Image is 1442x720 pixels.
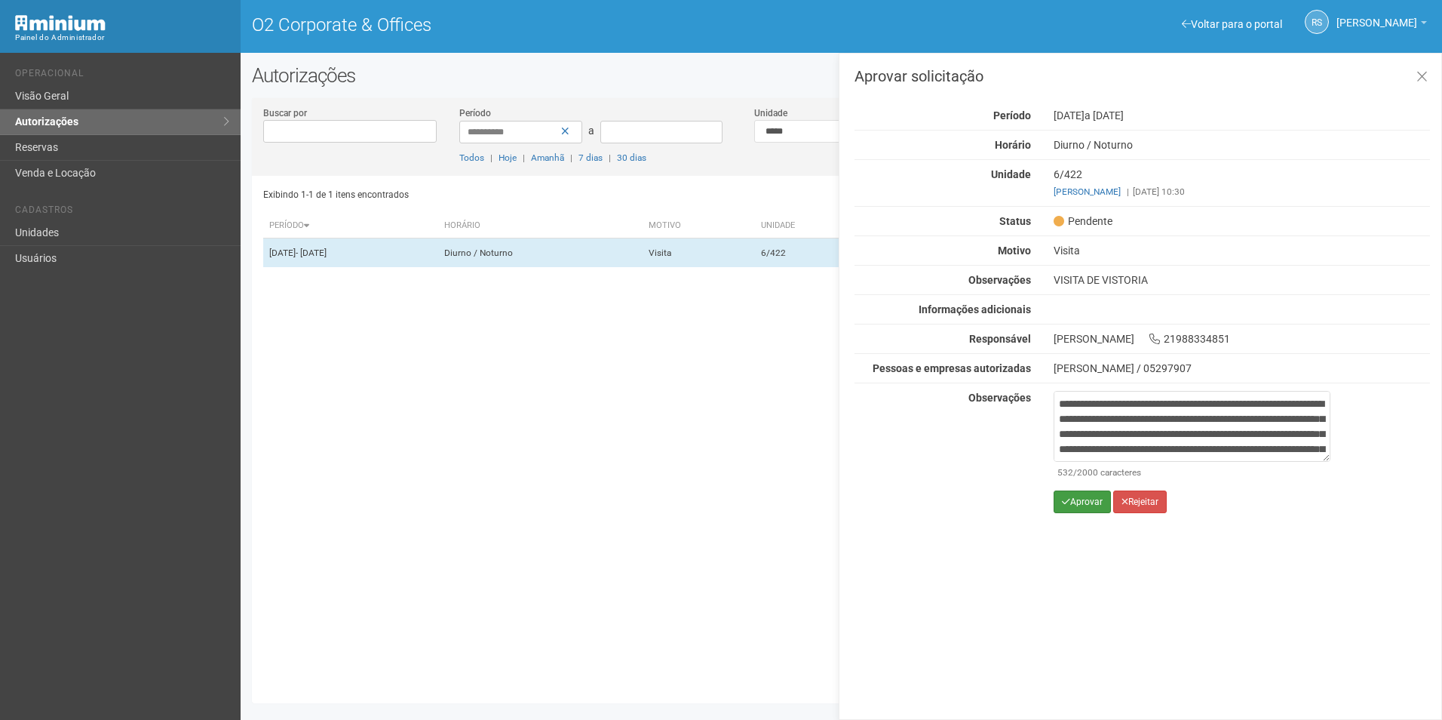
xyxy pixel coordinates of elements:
[1085,109,1124,122] span: a [DATE]
[15,15,106,31] img: Minium
[617,152,646,163] a: 30 dias
[995,139,1031,151] strong: Horário
[438,214,643,238] th: Horário
[570,152,572,163] span: |
[588,125,594,137] span: a
[1042,244,1441,257] div: Visita
[991,168,1031,180] strong: Unidade
[993,109,1031,122] strong: Período
[490,152,492,163] span: |
[1054,491,1111,513] button: Aprovar
[1054,362,1430,375] div: [PERSON_NAME] / 05297907
[968,274,1031,286] strong: Observações
[1407,61,1437,94] a: Fechar
[1113,491,1167,513] button: Rejeitar
[459,106,491,120] label: Período
[1042,273,1441,287] div: VISITA DE VISTORIA
[15,205,229,220] li: Cadastros
[252,15,830,35] h1: O2 Corporate & Offices
[1054,186,1121,197] a: [PERSON_NAME]
[1127,186,1129,197] span: |
[999,215,1031,227] strong: Status
[438,238,643,268] td: Diurno / Noturno
[1054,185,1430,198] div: [DATE] 10:30
[1305,10,1329,34] a: RS
[296,248,327,258] span: - [DATE]
[1182,18,1282,30] a: Voltar para o portal
[1336,19,1427,31] a: [PERSON_NAME]
[523,152,525,163] span: |
[755,238,871,268] td: 6/422
[854,69,1430,84] h3: Aprovar solicitação
[609,152,611,163] span: |
[263,183,836,206] div: Exibindo 1-1 de 1 itens encontrados
[969,333,1031,345] strong: Responsável
[919,303,1031,315] strong: Informações adicionais
[968,392,1031,404] strong: Observações
[1057,466,1327,479] div: /2000 caracteres
[252,64,1431,87] h2: Autorizações
[998,245,1031,257] strong: Motivo
[755,214,871,238] th: Unidade
[643,214,755,238] th: Motivo
[1042,109,1441,122] div: [DATE]
[1042,332,1441,346] div: [PERSON_NAME] 21988334851
[1336,2,1417,29] span: Rayssa Soares Ribeiro
[263,238,439,268] td: [DATE]
[15,31,229,45] div: Painel do Administrador
[754,106,787,120] label: Unidade
[1057,467,1073,478] span: 532
[499,152,517,163] a: Hoje
[1042,168,1441,198] div: 6/422
[873,362,1031,374] strong: Pessoas e empresas autorizadas
[643,238,755,268] td: Visita
[459,152,484,163] a: Todos
[15,68,229,84] li: Operacional
[1042,138,1441,152] div: Diurno / Noturno
[263,214,439,238] th: Período
[1054,214,1112,228] span: Pendente
[531,152,564,163] a: Amanhã
[578,152,603,163] a: 7 dias
[263,106,307,120] label: Buscar por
